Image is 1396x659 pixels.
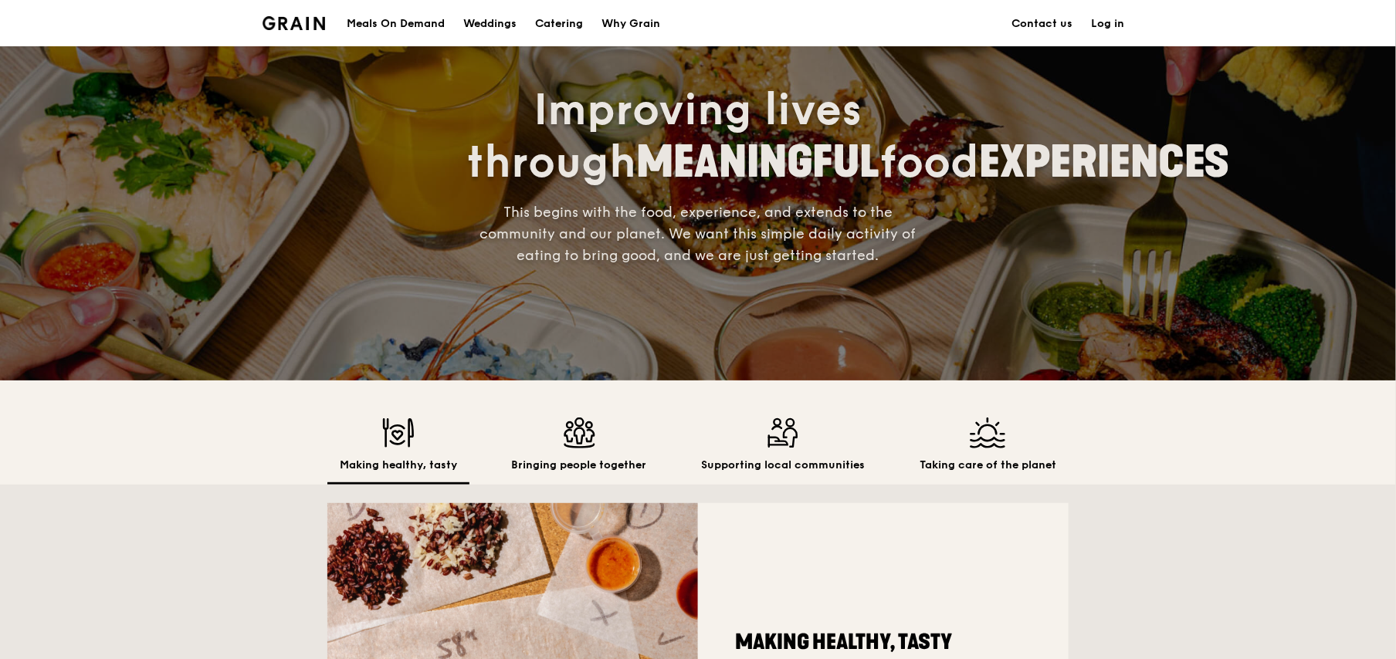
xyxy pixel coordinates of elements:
a: Why Grain [592,1,669,47]
span: Improving lives through food [466,84,1229,189]
img: Bringing people together [512,417,647,448]
h2: Making healthy, tasty [340,458,457,473]
a: Log in [1082,1,1133,47]
img: Making healthy, tasty [340,417,457,448]
div: Catering [535,1,583,47]
img: Taking care of the planet [920,417,1056,448]
span: EXPERIENCES [979,137,1229,188]
a: Weddings [454,1,526,47]
span: This begins with the food, experience, and extends to the community and our planet. We want this ... [480,204,917,264]
div: Why Grain [601,1,660,47]
div: Meals On Demand [347,1,445,47]
a: Catering [526,1,592,47]
h2: Bringing people together [512,458,647,473]
img: Supporting local communities [701,417,865,448]
h2: Making healthy, tasty [735,628,1032,656]
div: Weddings [463,1,517,47]
h2: Supporting local communities [701,458,865,473]
a: Contact us [1002,1,1082,47]
img: Grain [263,16,325,30]
span: MEANINGFUL [636,137,879,188]
h2: Taking care of the planet [920,458,1056,473]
